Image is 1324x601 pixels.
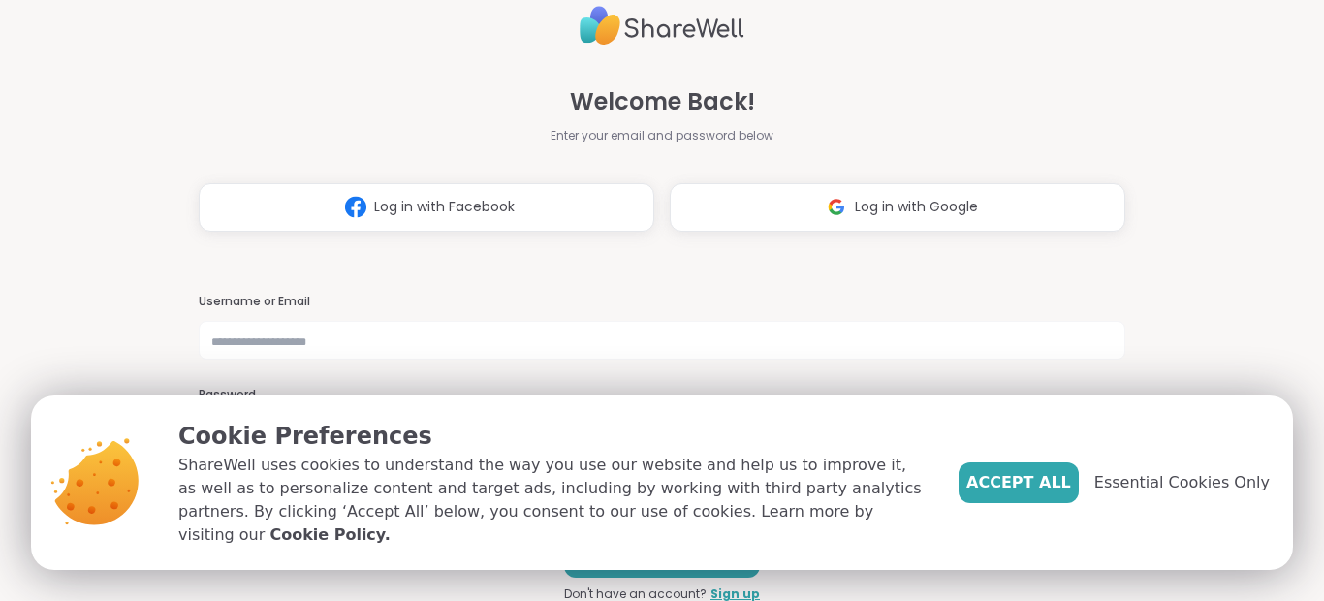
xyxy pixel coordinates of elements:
a: Cookie Policy. [269,523,390,547]
img: ShareWell Logomark [337,189,374,225]
span: Log in with Google [855,197,978,217]
span: Log in with Facebook [374,197,515,217]
img: ShareWell Logomark [818,189,855,225]
button: Log in with Google [670,183,1125,232]
h3: Username or Email [199,294,1125,310]
span: Accept All [966,471,1071,494]
button: Accept All [959,462,1079,503]
h3: Password [199,387,1125,403]
p: ShareWell uses cookies to understand the way you use our website and help us to improve it, as we... [178,454,928,547]
span: Enter your email and password below [551,127,773,144]
span: Welcome Back! [570,84,755,119]
button: Log in with Facebook [199,183,654,232]
span: Essential Cookies Only [1094,471,1270,494]
p: Cookie Preferences [178,419,928,454]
